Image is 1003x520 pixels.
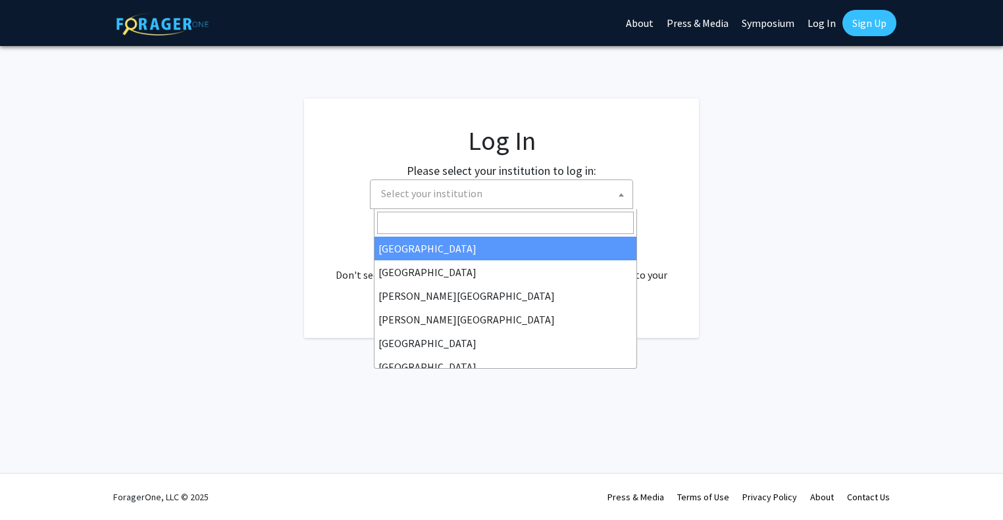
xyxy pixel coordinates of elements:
[330,125,673,156] h1: Log In
[116,12,209,35] img: ForagerOne Logo
[113,474,209,520] div: ForagerOne, LLC © 2025
[374,331,636,355] li: [GEOGRAPHIC_DATA]
[370,179,633,209] span: Select your institution
[842,10,896,36] a: Sign Up
[374,308,636,331] li: [PERSON_NAME][GEOGRAPHIC_DATA]
[810,491,834,503] a: About
[374,355,636,379] li: [GEOGRAPHIC_DATA]
[742,491,797,503] a: Privacy Policy
[330,235,673,298] div: No account? . Don't see your institution? about bringing ForagerOne to your institution.
[376,180,632,207] span: Select your institution
[407,162,596,179] label: Please select your institution to log in:
[677,491,729,503] a: Terms of Use
[374,284,636,308] li: [PERSON_NAME][GEOGRAPHIC_DATA]
[374,237,636,260] li: [GEOGRAPHIC_DATA]
[374,260,636,284] li: [GEOGRAPHIC_DATA]
[377,212,634,234] input: Search
[607,491,664,503] a: Press & Media
[847,491,890,503] a: Contact Us
[947,461,993,510] iframe: Chat
[381,187,482,200] span: Select your institution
